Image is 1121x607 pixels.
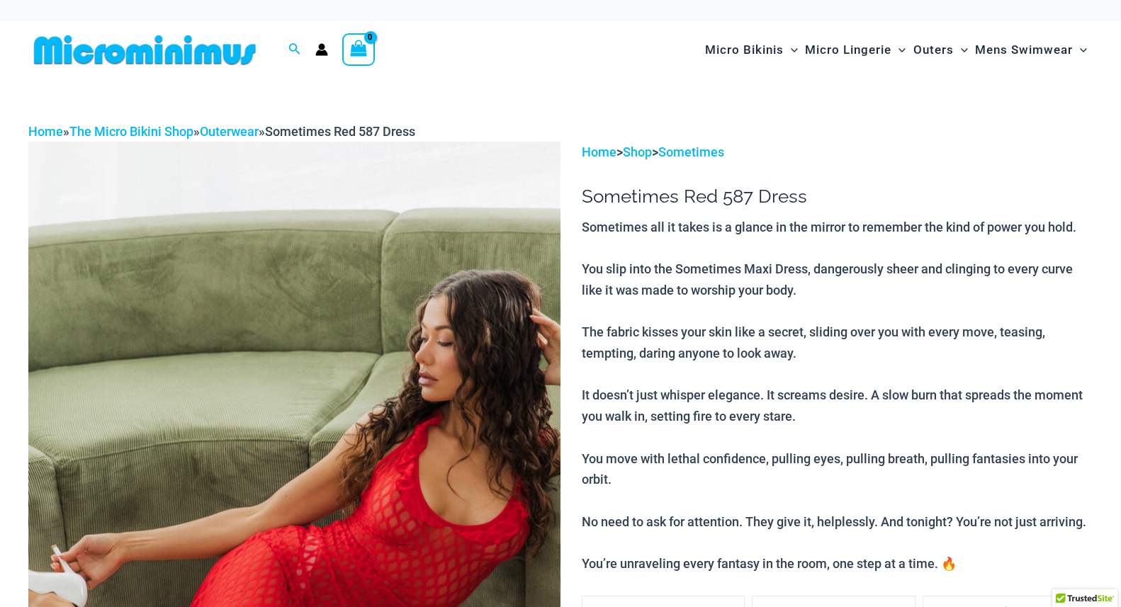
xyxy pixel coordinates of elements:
a: Sometimes [658,144,724,159]
span: Micro Bikinis [705,32,784,68]
span: Menu Toggle [954,32,968,68]
span: Mens Swimwear [975,32,1073,68]
a: Shop [623,144,652,159]
h1: Sometimes Red 587 Dress [582,186,1093,208]
nav: Site Navigation [699,26,1093,74]
span: Menu Toggle [1073,32,1087,68]
a: Micro BikinisMenu ToggleMenu Toggle [702,28,801,72]
a: Account icon link [315,43,328,56]
img: MM SHOP LOGO FLAT [28,34,261,66]
a: OutersMenu ToggleMenu Toggle [910,28,971,72]
span: Sometimes Red 587 Dress [265,124,415,139]
a: Home [28,124,63,139]
p: Sometimes all it takes is a glance in the mirror to remember the kind of power you hold. You slip... [582,217,1093,574]
span: » » » [28,124,415,139]
a: Outerwear [200,124,259,139]
a: Search icon link [288,41,301,59]
span: Menu Toggle [784,32,798,68]
a: View Shopping Cart, empty [342,33,375,66]
a: Mens SwimwearMenu ToggleMenu Toggle [971,28,1091,72]
a: The Micro Bikini Shop [69,124,193,139]
a: Home [582,144,616,159]
a: Micro LingerieMenu ToggleMenu Toggle [801,28,909,72]
span: Menu Toggle [891,32,906,68]
span: Micro Lingerie [805,32,891,68]
p: > > [582,142,1093,163]
span: Outers [913,32,954,68]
